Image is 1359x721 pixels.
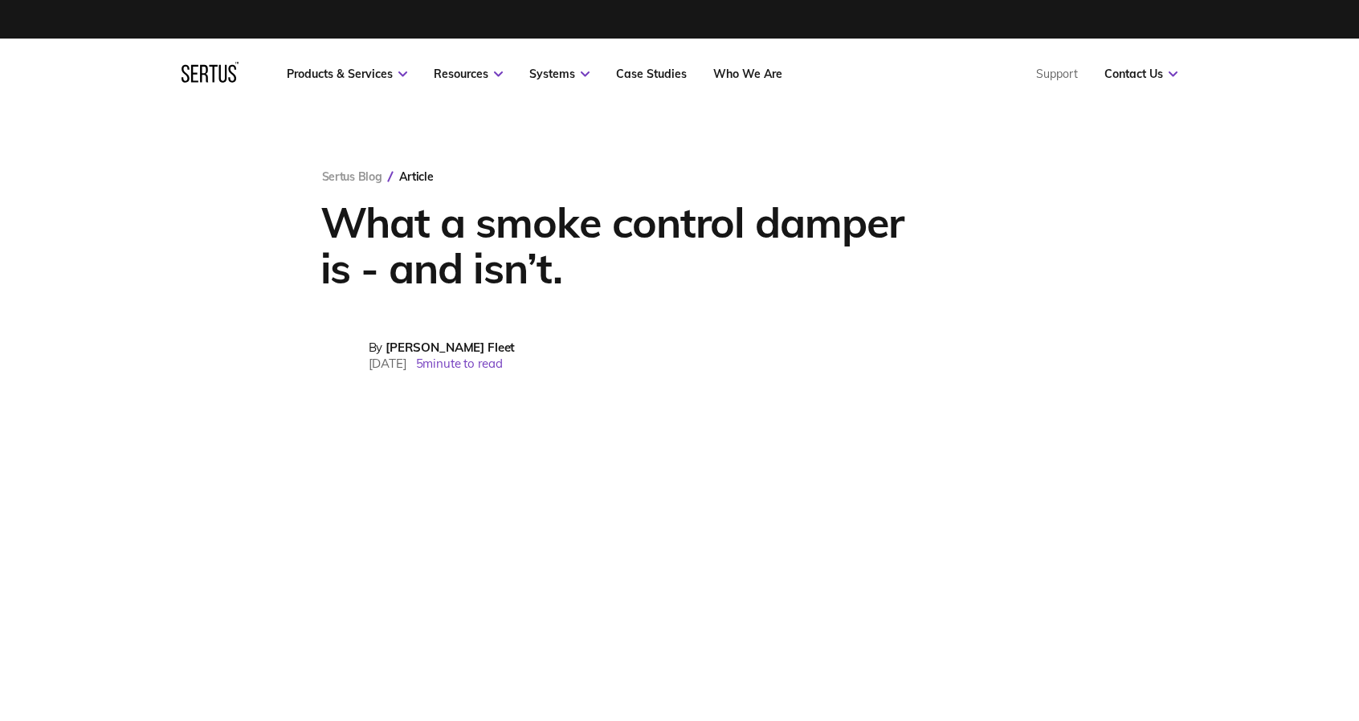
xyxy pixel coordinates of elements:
span: [PERSON_NAME] Fleet [386,340,515,355]
a: Sertus Blog [322,169,382,184]
a: Products & Services [287,67,407,81]
span: [DATE] [369,356,407,371]
a: Case Studies [616,67,687,81]
a: Support [1036,67,1078,81]
div: By [369,340,516,355]
a: Who We Are [713,67,782,81]
a: Contact Us [1104,67,1177,81]
a: Resources [434,67,503,81]
h1: What a smoke control damper is - and isn’t. [320,199,935,291]
a: Systems [529,67,590,81]
span: 5 minute to read [416,356,503,371]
